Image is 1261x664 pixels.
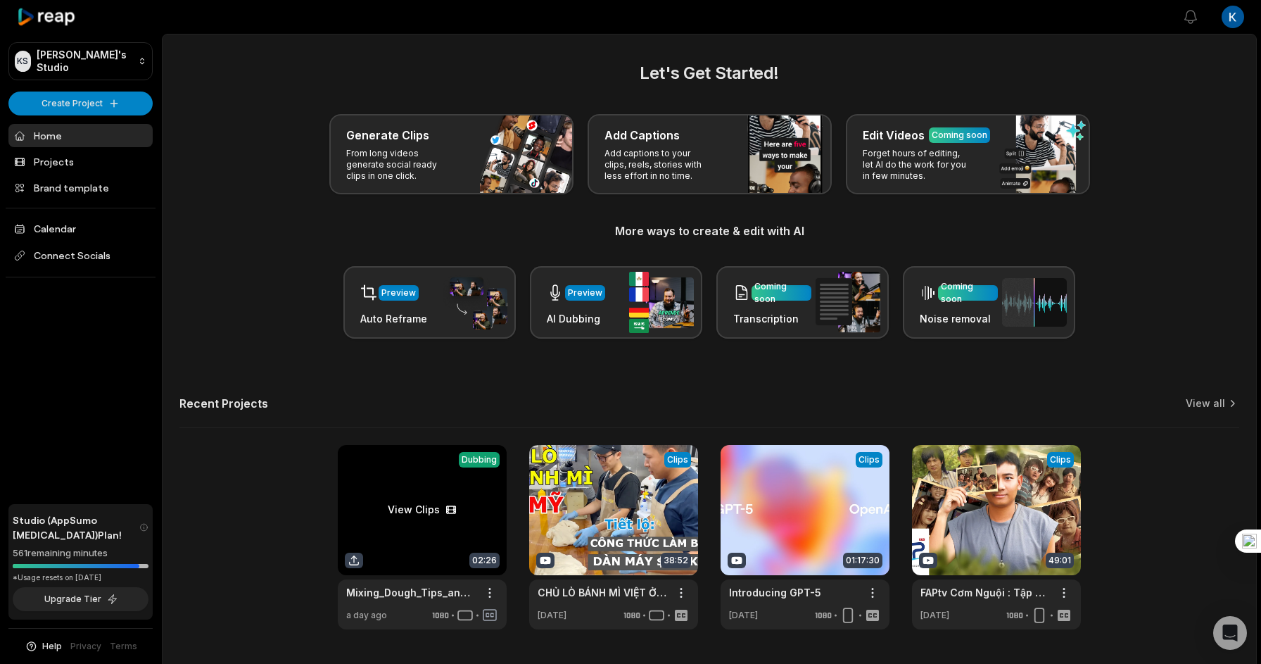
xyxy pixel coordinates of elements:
[179,223,1239,239] h3: More ways to create & edit with AI
[8,150,153,173] a: Projects
[1186,396,1225,411] a: View all
[37,49,132,74] p: [PERSON_NAME]'s Studio
[733,311,811,326] h3: Transcription
[604,148,714,182] p: Add captions to your clips, reels, stories with less effort in no time.
[604,127,680,144] h3: Add Captions
[8,92,153,115] button: Create Project
[8,124,153,147] a: Home
[346,585,476,600] a: Mixing_Dough_Tips_and_Tricks-68e567ab6be03e91b40ed389-framed-with-text
[15,51,31,72] div: KS
[13,513,139,542] span: Studio (AppSumo [MEDICAL_DATA]) Plan!
[729,585,821,600] a: Introducing GPT-5
[179,61,1239,86] h2: Let's Get Started!
[816,272,880,332] img: transcription.png
[920,311,998,326] h3: Noise removal
[360,311,427,326] h3: Auto Reframe
[863,148,972,182] p: Forget hours of editing, let AI do the work for you in few minutes.
[25,640,62,653] button: Help
[8,176,153,199] a: Brand template
[13,546,148,560] div: 561 remaining minutes
[920,585,1050,600] a: FAPtv Cơm Nguội : Tập 338 - Năm Ba 18
[70,640,101,653] a: Privacy
[1242,534,1257,549] img: one_i.png
[1213,616,1247,650] div: Open Intercom Messenger
[13,587,148,611] button: Upgrade Tier
[8,243,153,268] span: Connect Socials
[568,287,602,299] div: Preview
[346,148,455,182] p: From long videos generate social ready clips in one click.
[346,127,429,144] h3: Generate Clips
[179,396,268,411] h2: Recent Projects
[941,280,995,306] div: Coming soon
[932,129,987,142] div: Coming soon
[13,572,148,583] div: *Usage resets on [DATE]
[538,585,667,600] a: CHỦ LÒ BÁNH MÌ VIỆT Ở MỸ [PERSON_NAME] TẤT [PERSON_NAME] CÔNG [PERSON_NAME] [PERSON_NAME] MÌ TẠI ...
[110,640,137,653] a: Terms
[547,311,605,326] h3: AI Dubbing
[443,275,507,330] img: auto_reframe.png
[8,217,153,240] a: Calendar
[42,640,62,653] span: Help
[754,280,809,306] div: Coming soon
[381,287,416,299] div: Preview
[863,127,925,144] h3: Edit Videos
[629,272,694,333] img: ai_dubbing.png
[1002,278,1067,327] img: noise_removal.png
